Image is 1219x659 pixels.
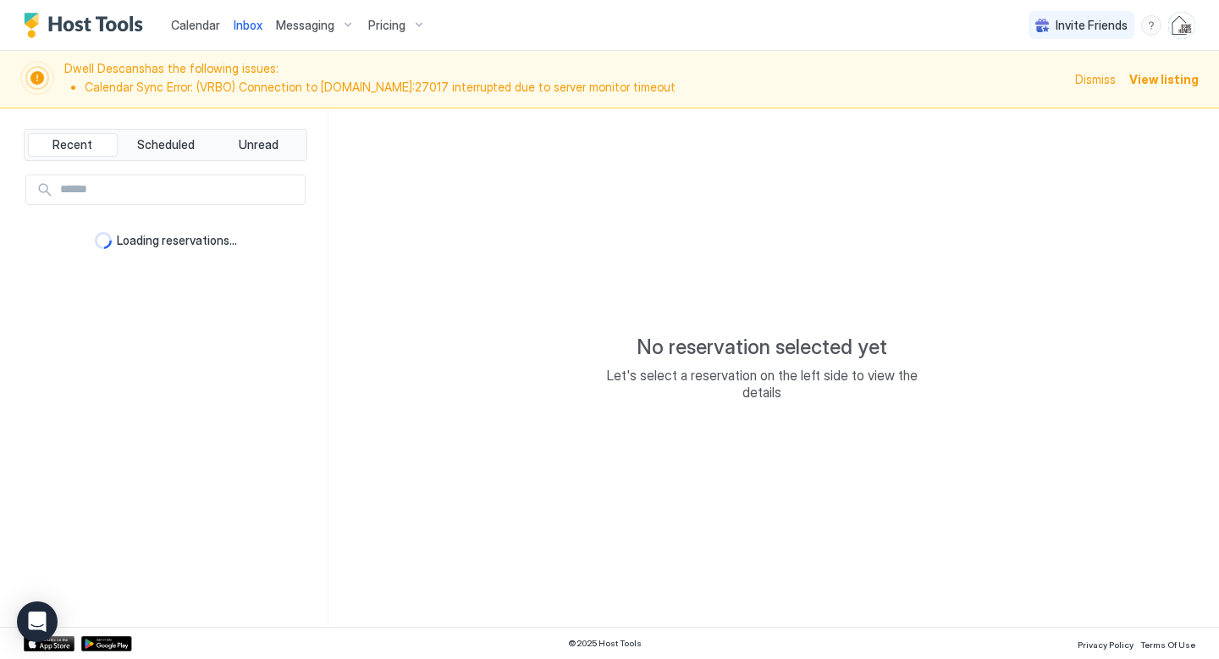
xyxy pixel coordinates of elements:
[24,129,307,161] div: tab-group
[171,18,220,32] span: Calendar
[171,16,220,34] a: Calendar
[1129,70,1199,88] div: View listing
[121,133,211,157] button: Scheduled
[1078,640,1134,650] span: Privacy Policy
[593,367,931,401] span: Let's select a reservation on the left side to view the details
[1141,15,1161,36] div: menu
[81,636,132,651] a: Google Play Store
[368,18,405,33] span: Pricing
[1075,70,1116,88] div: Dismiss
[137,137,195,152] span: Scheduled
[234,18,262,32] span: Inbox
[28,133,118,157] button: Recent
[24,636,74,651] a: App Store
[85,80,1065,95] li: Calendar Sync Error: (VRBO) Connection to [DOMAIN_NAME]:27017 interrupted due to server monitor t...
[1168,12,1195,39] div: User profile
[213,133,303,157] button: Unread
[17,601,58,642] div: Open Intercom Messenger
[24,13,151,38] a: Host Tools Logo
[1078,634,1134,652] a: Privacy Policy
[117,233,237,248] span: Loading reservations...
[95,232,112,249] div: loading
[52,137,92,152] span: Recent
[1056,18,1128,33] span: Invite Friends
[239,137,279,152] span: Unread
[568,638,642,649] span: © 2025 Host Tools
[234,16,262,34] a: Inbox
[64,61,1065,97] span: Dwell Descans has the following issues:
[1140,634,1195,652] a: Terms Of Use
[637,335,887,360] span: No reservation selected yet
[53,175,305,204] input: Input Field
[1140,640,1195,650] span: Terms Of Use
[276,18,334,33] span: Messaging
